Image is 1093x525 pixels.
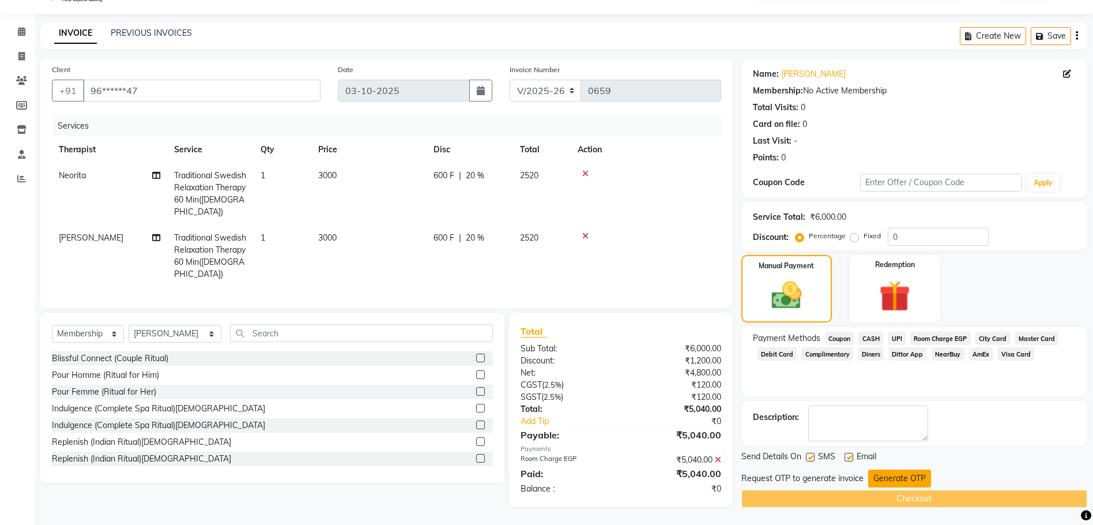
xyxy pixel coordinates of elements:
[639,415,729,427] div: ₹0
[512,355,621,367] div: Discount:
[753,152,779,164] div: Points:
[53,115,730,137] div: Services
[520,232,538,243] span: 2520
[868,470,931,487] button: Generate OTP
[753,118,800,130] div: Card on file:
[818,451,835,465] span: SMS
[753,102,798,114] div: Total Visits:
[753,211,805,223] div: Service Total:
[621,343,730,355] div: ₹6,000.00
[621,355,730,367] div: ₹1,200.00
[521,444,721,454] div: Payments
[230,324,493,342] input: Search
[459,170,461,182] span: |
[459,232,461,244] span: |
[427,137,513,163] th: Disc
[512,428,621,442] div: Payable:
[52,369,159,381] div: Pour Homme (Ritual for Him)
[512,454,621,466] div: Room Charge EGP
[857,451,876,465] span: Email
[753,85,1076,97] div: No Active Membership
[512,415,639,427] a: Add Tip
[52,352,168,365] div: Blissful Connect (Couple Ritual)
[975,332,1011,345] span: City Card
[512,391,621,403] div: ( )
[869,277,920,316] img: _gift.svg
[512,367,621,379] div: Net:
[254,137,311,163] th: Qty
[802,118,807,130] div: 0
[757,347,797,361] span: Debit Card
[759,261,814,271] label: Manual Payment
[932,347,964,361] span: NearBuy
[960,27,1026,45] button: Create New
[825,332,854,345] span: Coupon
[52,65,70,75] label: Client
[311,137,427,163] th: Price
[52,419,265,432] div: Indulgence (Complete Spa Ritual)[DEMOGRAPHIC_DATA]
[52,386,156,398] div: Pour Femme (Ritual for Her)
[741,472,864,485] div: Request OTP to generate invoice
[544,392,561,402] span: 2.5%
[860,174,1022,192] input: Enter Offer / Coupon Code
[753,177,861,189] div: Coupon Code
[167,137,254,163] th: Service
[513,137,571,163] th: Total
[544,380,561,389] span: 2.5%
[59,170,86,181] span: Neorita
[521,380,542,390] span: CGST
[621,467,730,481] div: ₹5,040.00
[571,137,721,163] th: Action
[512,467,621,481] div: Paid:
[83,80,321,102] input: Search by Name/Mobile/Email/Code
[741,451,801,465] span: Send Details On
[512,403,621,415] div: Total:
[997,347,1034,361] span: Visa Card
[261,232,265,243] span: 1
[466,170,484,182] span: 20 %
[434,170,454,182] span: 600 F
[1015,332,1059,345] span: Master Card
[910,332,971,345] span: Room Charge EGP
[512,379,621,391] div: ( )
[888,332,906,345] span: UPI
[318,170,337,181] span: 3000
[753,411,799,423] div: Description:
[809,231,846,241] label: Percentage
[338,65,353,75] label: Date
[521,392,541,402] span: SGST
[512,483,621,495] div: Balance :
[621,391,730,403] div: ₹120.00
[753,85,803,97] div: Membership:
[510,65,560,75] label: Invoice Number
[52,137,167,163] th: Therapist
[621,403,730,415] div: ₹5,040.00
[512,343,621,355] div: Sub Total:
[969,347,993,361] span: AmEx
[52,436,231,448] div: Replenish (Indian Ritual)[DEMOGRAPHIC_DATA]
[174,170,246,217] span: Traditional Swedish Relaxation Therapy 60 Min([DEMOGRAPHIC_DATA])
[621,483,730,495] div: ₹0
[864,231,881,241] label: Fixed
[801,347,853,361] span: Complimentary
[466,232,484,244] span: 20 %
[621,428,730,442] div: ₹5,040.00
[621,379,730,391] div: ₹120.00
[762,278,811,313] img: _cash.svg
[794,135,797,147] div: -
[875,260,915,270] label: Redemption
[52,80,84,102] button: +91
[52,453,231,465] div: Replenish (Indian Ritual)[DEMOGRAPHIC_DATA]
[858,332,883,345] span: CASH
[621,454,730,466] div: ₹5,040.00
[858,347,884,361] span: Diners
[621,367,730,379] div: ₹4,800.00
[111,28,192,38] a: PREVIOUS INVOICES
[54,23,97,44] a: INVOICE
[781,152,786,164] div: 0
[753,231,789,243] div: Discount:
[434,232,454,244] span: 600 F
[781,68,846,80] a: [PERSON_NAME]
[1027,174,1060,192] button: Apply
[1031,27,1071,45] button: Save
